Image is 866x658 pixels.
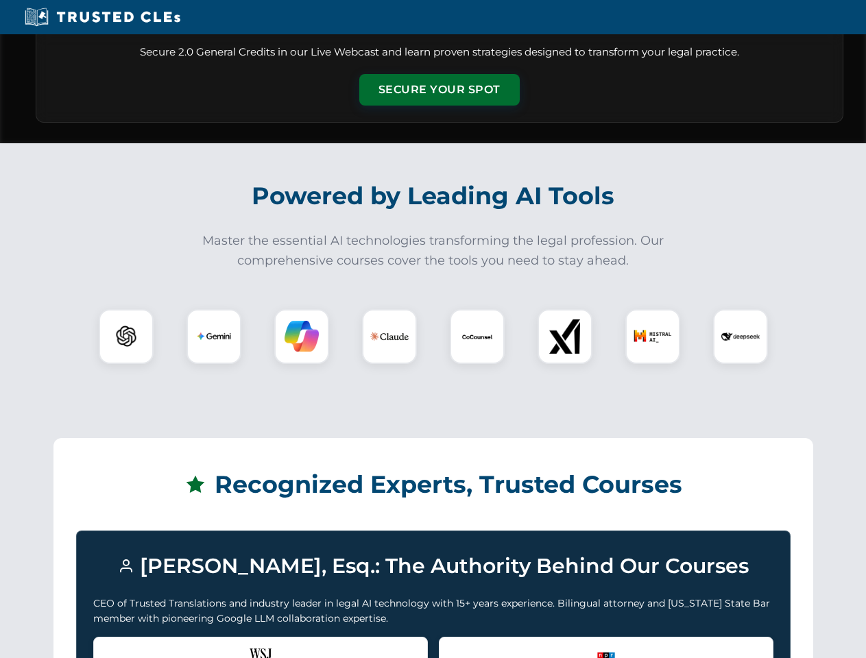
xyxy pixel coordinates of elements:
img: Gemini Logo [197,319,231,354]
h3: [PERSON_NAME], Esq.: The Authority Behind Our Courses [93,548,773,585]
div: Copilot [274,309,329,364]
img: Copilot Logo [285,319,319,354]
p: Secure 2.0 General Credits in our Live Webcast and learn proven strategies designed to transform ... [53,45,826,60]
img: xAI Logo [548,319,582,354]
h2: Recognized Experts, Trusted Courses [76,461,791,509]
div: DeepSeek [713,309,768,364]
p: CEO of Trusted Translations and industry leader in legal AI technology with 15+ years experience.... [93,596,773,626]
div: CoCounsel [450,309,505,364]
div: ChatGPT [99,309,154,364]
img: Mistral AI Logo [634,317,672,356]
img: CoCounsel Logo [460,319,494,354]
div: Mistral AI [625,309,680,364]
img: ChatGPT Logo [106,317,146,356]
h2: Powered by Leading AI Tools [53,172,813,220]
p: Master the essential AI technologies transforming the legal profession. Our comprehensive courses... [193,231,673,271]
button: Secure Your Spot [359,74,520,106]
img: Trusted CLEs [21,7,184,27]
img: DeepSeek Logo [721,317,760,356]
img: Claude Logo [370,317,409,356]
div: xAI [538,309,592,364]
div: Gemini [187,309,241,364]
div: Claude [362,309,417,364]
